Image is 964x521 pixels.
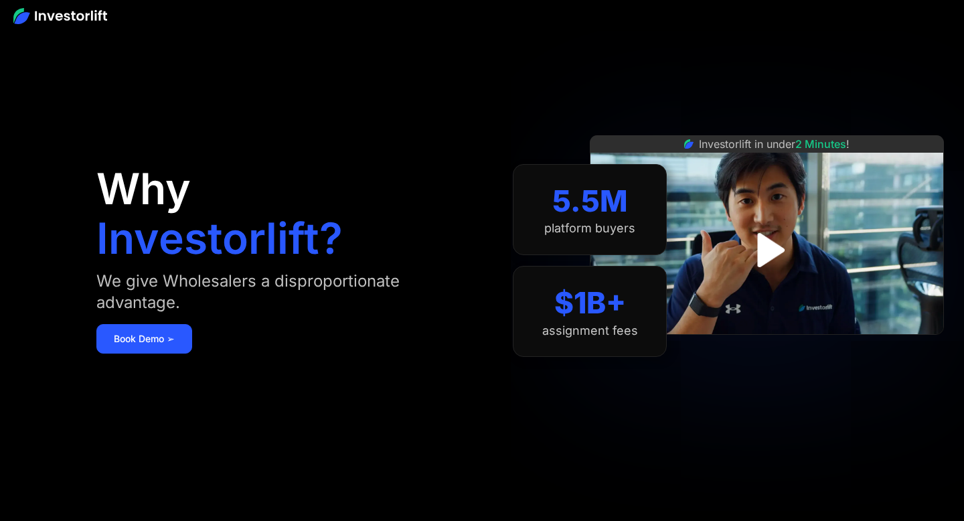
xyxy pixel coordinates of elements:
a: Book Demo ➢ [96,324,192,354]
div: assignment fees [542,323,638,338]
div: Investorlift in under ! [699,136,850,152]
div: platform buyers [544,221,635,236]
iframe: Customer reviews powered by Trustpilot [667,342,868,358]
a: open lightbox [737,220,797,280]
div: 5.5M [552,183,628,219]
h1: Why [96,167,191,210]
div: We give Wholesalers a disproportionate advantage. [96,271,439,313]
span: 2 Minutes [795,137,846,151]
h1: Investorlift? [96,217,343,260]
div: $1B+ [554,285,626,321]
